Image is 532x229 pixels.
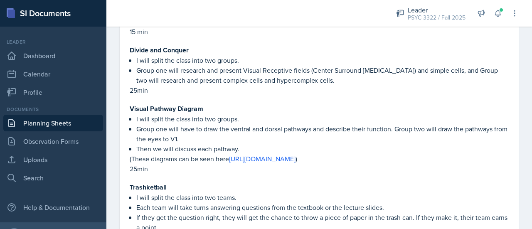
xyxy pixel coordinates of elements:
a: Planning Sheets [3,115,103,131]
div: PSYC 3322 / Fall 2025 [408,13,465,22]
p: I will split the class into two groups. [136,114,509,124]
p: (These diagrams can be seen here ) [130,154,509,164]
p: Then we will discuss each pathway. [136,144,509,154]
a: Observation Forms [3,133,103,150]
a: Uploads [3,151,103,168]
div: Help & Documentation [3,199,103,216]
a: Profile [3,84,103,101]
div: Documents [3,106,103,113]
div: Leader [3,38,103,46]
strong: Visual Pathway Diagram [130,104,203,113]
p: Group one will research and present Visual Receptive fields (Center Surround [MEDICAL_DATA]) and ... [136,65,509,85]
a: Calendar [3,66,103,82]
p: Each team will take turns answering questions from the textbook or the lecture slides. [136,202,509,212]
p: 15 min [130,27,509,37]
p: 25min [130,164,509,174]
div: Leader [408,5,465,15]
p: Group one will have to draw the ventral and dorsal pathways and describe their function. Group tw... [136,124,509,144]
a: Search [3,170,103,186]
p: I will split the class into two groups. [136,55,509,65]
p: I will split the class into two teams. [136,192,509,202]
p: 25min [130,85,509,95]
a: Dashboard [3,47,103,64]
strong: Divide and Conquer [130,45,189,55]
strong: Trashketball [130,182,167,192]
a: [URL][DOMAIN_NAME] [229,154,296,163]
